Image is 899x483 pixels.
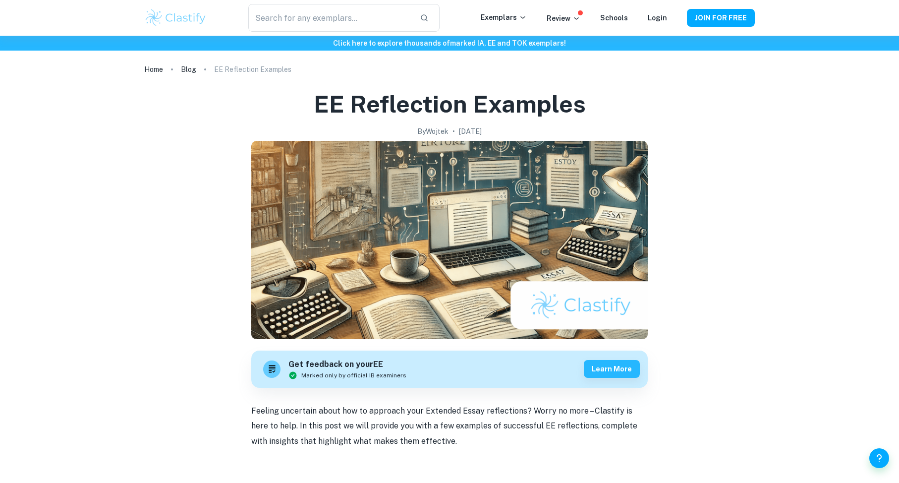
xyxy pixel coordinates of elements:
[248,4,412,32] input: Search for any exemplars...
[2,38,897,49] h6: Click here to explore thousands of marked IA, EE and TOK exemplars !
[288,359,406,371] h6: Get feedback on your EE
[584,360,640,378] button: Learn more
[600,14,628,22] a: Schools
[144,8,207,28] img: Clastify logo
[314,88,586,120] h1: EE Reflection Examples
[181,62,196,76] a: Blog
[648,14,667,22] a: Login
[214,64,291,75] p: EE Reflection Examples
[869,448,889,468] button: Help and Feedback
[417,126,449,137] h2: By Wojtek
[687,9,755,27] button: JOIN FOR FREE
[251,141,648,339] img: EE Reflection Examples cover image
[547,13,580,24] p: Review
[452,126,455,137] p: •
[481,12,527,23] p: Exemplars
[459,126,482,137] h2: [DATE]
[251,404,648,449] p: Feeling uncertain about how to approach your Extended Essay reflections? Worry no more – Clastify...
[301,371,406,380] span: Marked only by official IB examiners
[251,351,648,388] a: Get feedback on yourEEMarked only by official IB examinersLearn more
[144,62,163,76] a: Home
